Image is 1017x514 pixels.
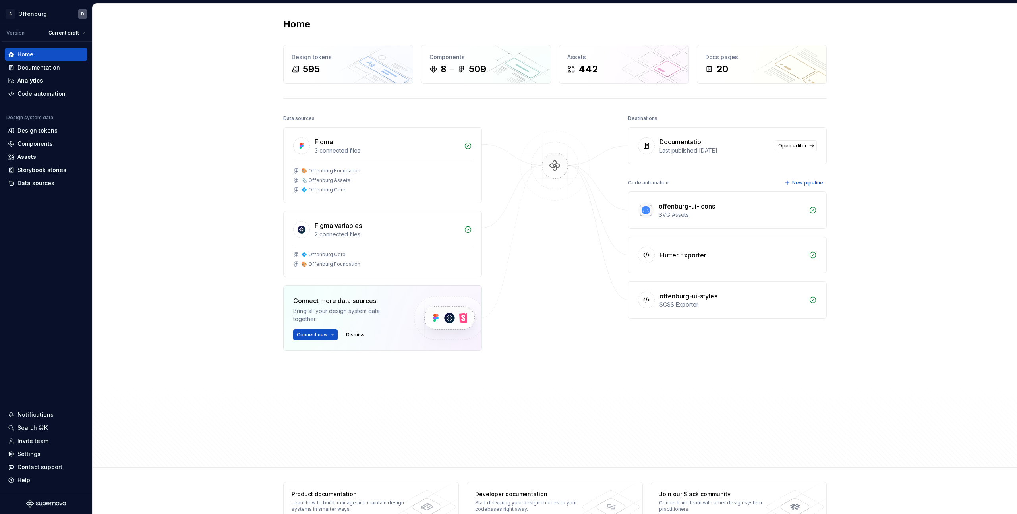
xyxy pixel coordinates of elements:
div: Developer documentation [475,490,591,498]
div: offenburg-ui-icons [659,201,715,211]
a: Figma variables2 connected files💠 Offenburg Core🎨 Offenburg Foundation [283,211,482,277]
a: Assets442 [559,45,689,84]
div: 442 [578,63,598,75]
a: Invite team [5,435,87,447]
button: Dismiss [342,329,368,340]
div: Design tokens [292,53,405,61]
div: Start delivering your design choices to your codebases right away. [475,500,591,512]
div: Connect and learn with other design system practitioners. [659,500,775,512]
div: Settings [17,450,41,458]
a: Assets [5,151,87,163]
div: 20 [716,63,728,75]
a: Storybook stories [5,164,87,176]
a: Data sources [5,177,87,189]
div: Product documentation [292,490,407,498]
div: Flutter Exporter [659,250,706,260]
div: Invite team [17,437,48,445]
a: Documentation [5,61,87,74]
div: Bring all your design system data together. [293,307,400,323]
div: offenburg-ui-styles [659,291,717,301]
h2: Home [283,18,310,31]
a: Design tokens [5,124,87,137]
button: Connect new [293,329,338,340]
div: Data sources [283,113,315,124]
div: Documentation [17,64,60,71]
div: Design tokens [17,127,58,135]
div: Join our Slack community [659,490,775,498]
div: Version [6,30,25,36]
div: D [81,11,84,17]
div: Components [17,140,53,148]
div: Figma [315,137,333,147]
a: Design tokens595 [283,45,413,84]
span: New pipeline [792,180,823,186]
div: Search ⌘K [17,424,48,432]
div: 8 [441,63,447,75]
div: Contact support [17,463,62,471]
div: Destinations [628,113,657,124]
div: Components [429,53,543,61]
a: Components8509 [421,45,551,84]
div: Assets [17,153,36,161]
a: Settings [5,448,87,460]
div: Code automation [17,90,66,98]
div: Home [17,50,33,58]
button: Current draft [45,27,89,39]
button: Help [5,474,87,487]
div: Analytics [17,77,43,85]
button: Notifications [5,408,87,421]
div: Storybook stories [17,166,66,174]
a: Figma3 connected files🎨 Offenburg Foundation📎 Offenburg Assets💠 Offenburg Core [283,127,482,203]
svg: Supernova Logo [26,500,66,508]
div: 🎨 Offenburg Foundation [301,261,360,267]
span: Dismiss [346,332,365,338]
div: Connect more data sources [293,296,400,305]
div: SVG Assets [659,211,804,219]
div: Docs pages [705,53,818,61]
div: Documentation [659,137,705,147]
div: 📎 Offenburg Assets [301,177,350,184]
div: 💠 Offenburg Core [301,187,346,193]
span: Open editor [778,143,807,149]
button: Search ⌘K [5,421,87,434]
button: New pipeline [782,177,827,188]
span: Connect new [297,332,328,338]
div: S [6,9,15,19]
a: Code automation [5,87,87,100]
div: 2 connected files [315,230,459,238]
div: Data sources [17,179,54,187]
div: Figma variables [315,221,362,230]
div: 🎨 Offenburg Foundation [301,168,360,174]
div: Notifications [17,411,54,419]
button: Contact support [5,461,87,473]
a: Docs pages20 [697,45,827,84]
div: 3 connected files [315,147,459,155]
div: 595 [303,63,320,75]
div: 509 [469,63,486,75]
div: 💠 Offenburg Core [301,251,346,258]
a: Components [5,137,87,150]
div: SCSS Exporter [659,301,804,309]
a: Home [5,48,87,61]
a: Open editor [775,140,817,151]
div: Help [17,476,30,484]
button: SOffenburgD [2,5,91,22]
span: Current draft [48,30,79,36]
div: Code automation [628,177,669,188]
div: Last published [DATE] [659,147,770,155]
div: Assets [567,53,681,61]
a: Analytics [5,74,87,87]
div: Offenburg [18,10,47,18]
div: Design system data [6,114,53,121]
div: Learn how to build, manage and maintain design systems in smarter ways. [292,500,407,512]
